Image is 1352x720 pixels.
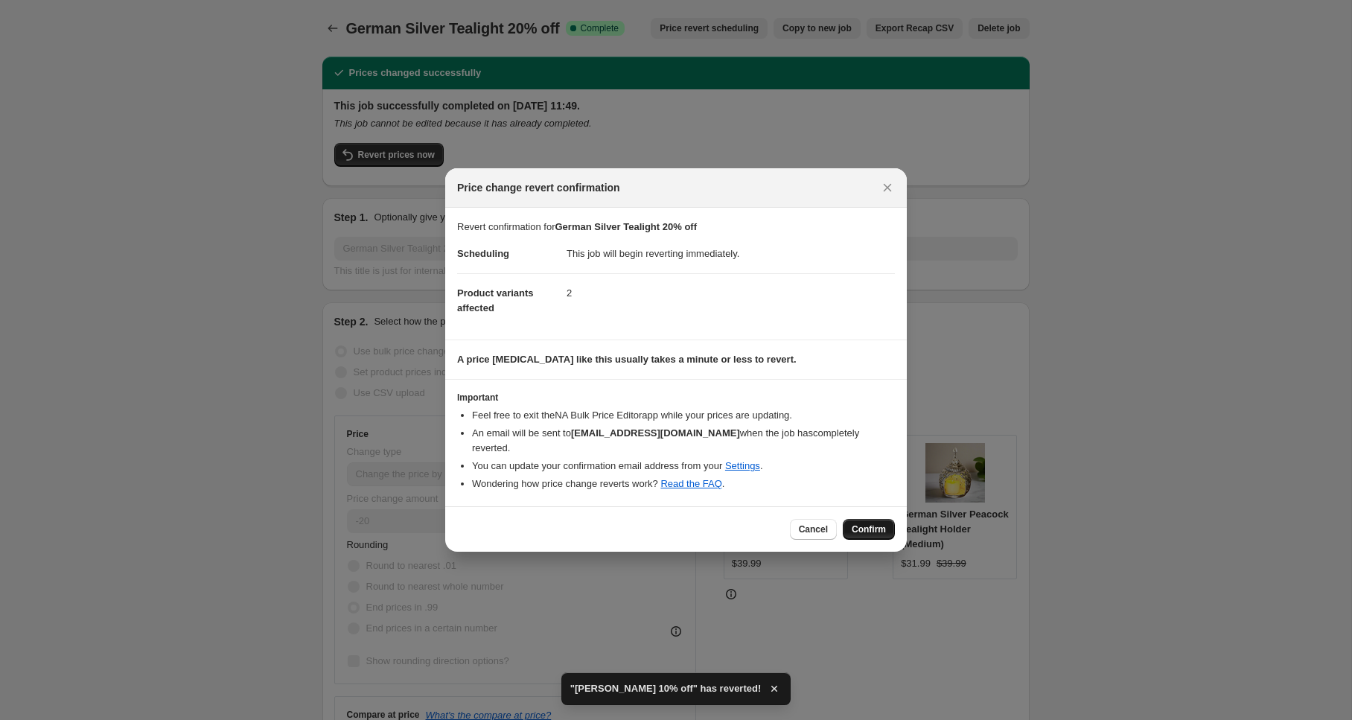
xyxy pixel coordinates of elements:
b: German Silver Tealight 20% off [555,221,697,232]
button: Confirm [843,519,895,540]
b: [EMAIL_ADDRESS][DOMAIN_NAME] [571,427,740,439]
span: "[PERSON_NAME] 10% off" has reverted! [570,681,762,696]
span: Scheduling [457,248,509,259]
p: Revert confirmation for [457,220,895,235]
span: Price change revert confirmation [457,180,620,195]
button: Cancel [790,519,837,540]
span: Cancel [799,523,828,535]
button: Close [877,177,898,198]
dd: This job will begin reverting immediately. [567,235,895,273]
dd: 2 [567,273,895,313]
li: Feel free to exit the NA Bulk Price Editor app while your prices are updating. [472,408,895,423]
li: You can update your confirmation email address from your . [472,459,895,474]
span: Confirm [852,523,886,535]
li: Wondering how price change reverts work? . [472,477,895,491]
h3: Important [457,392,895,404]
a: Read the FAQ [660,478,721,489]
li: An email will be sent to when the job has completely reverted . [472,426,895,456]
span: Product variants affected [457,287,534,313]
b: A price [MEDICAL_DATA] like this usually takes a minute or less to revert. [457,354,797,365]
a: Settings [725,460,760,471]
